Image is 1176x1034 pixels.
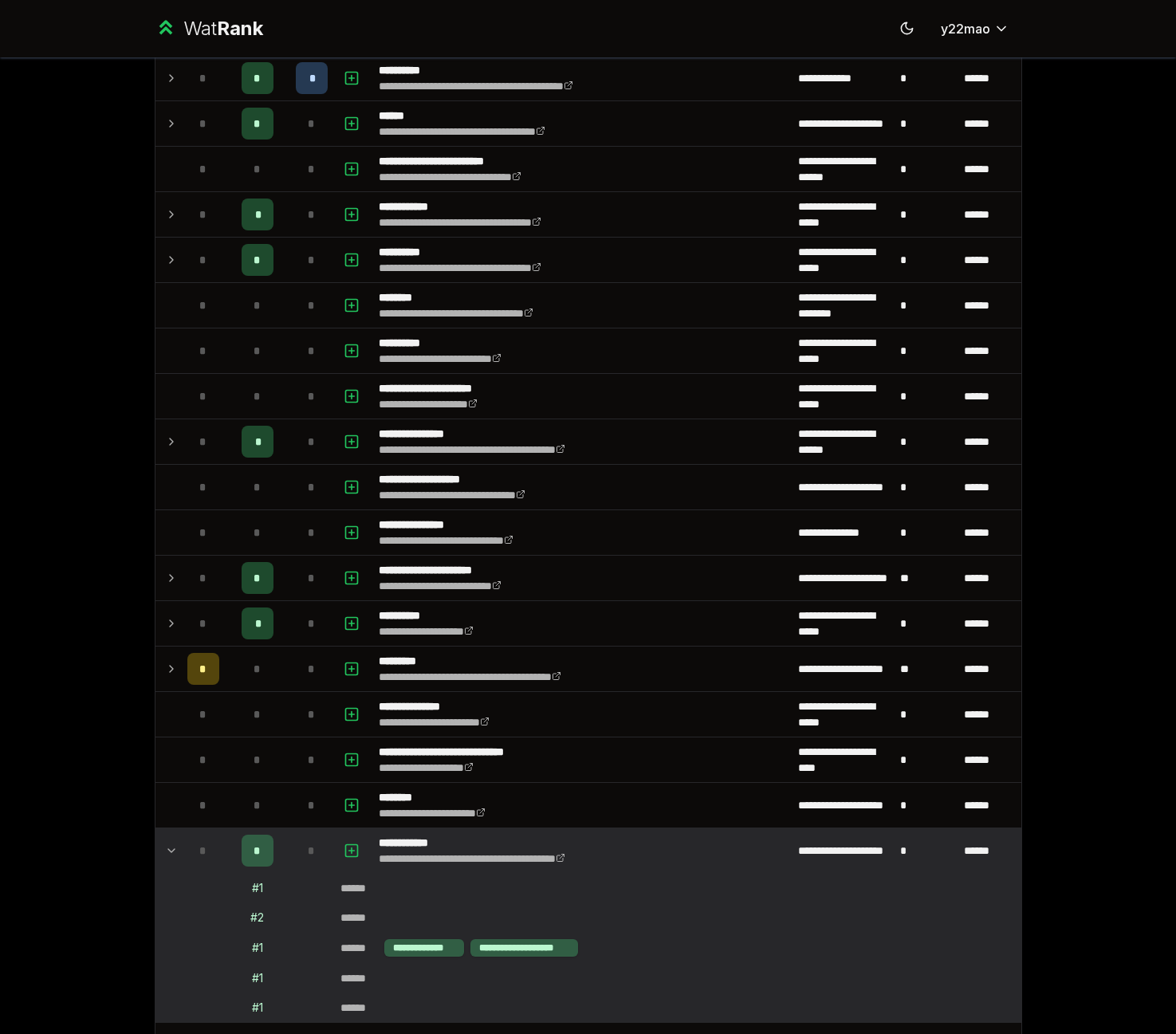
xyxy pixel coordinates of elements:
div: # 2 [250,910,264,926]
div: # 1 [252,970,263,986]
div: # 1 [252,880,263,896]
button: y22mao [928,14,1022,43]
div: Wat [183,16,263,41]
span: Rank [217,17,263,40]
div: # 1 [252,1000,263,1016]
span: y22mao [941,19,990,38]
a: WatRank [155,16,264,41]
div: # 1 [252,940,263,956]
